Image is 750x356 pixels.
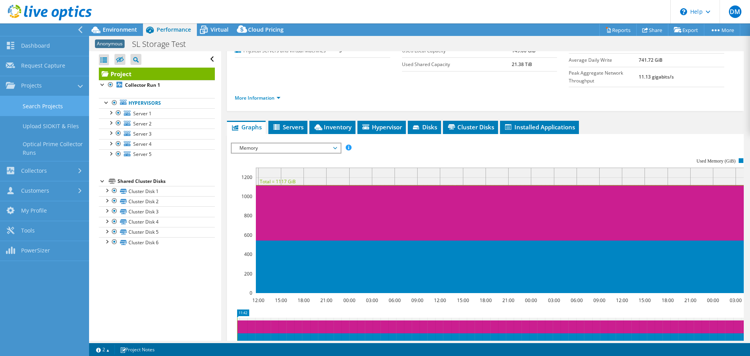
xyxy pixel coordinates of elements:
a: Cluster Disk 1 [99,186,215,196]
a: Cluster Disk 6 [99,237,215,247]
svg: \n [680,8,687,15]
span: Environment [103,26,137,33]
text: 06:00 [389,297,401,304]
text: 800 [244,212,252,219]
span: DM [729,5,741,18]
label: Average Daily Write [569,56,639,64]
text: 18:00 [298,297,310,304]
text: 15:00 [639,297,651,304]
text: 21:00 [684,297,696,304]
span: Anonymous [95,39,125,48]
text: 15:00 [275,297,287,304]
text: 06:00 [571,297,583,304]
text: 400 [244,251,252,258]
h1: SL Storage Test [129,40,198,48]
text: 12:00 [252,297,264,304]
div: Shared Cluster Disks [118,177,215,186]
label: Peak Aggregate Network Throughput [569,69,639,85]
text: 00:00 [525,297,537,304]
a: Hypervisors [99,98,215,108]
span: Server 3 [133,131,152,137]
a: Share [636,24,668,36]
text: 00:00 [343,297,355,304]
text: 21:00 [502,297,514,304]
span: Server 2 [133,120,152,127]
span: Disks [412,123,437,131]
text: 0 [250,290,252,296]
span: Servers [272,123,304,131]
span: Cloud Pricing [248,26,284,33]
span: Memory [236,143,336,153]
a: Reports [599,24,637,36]
span: Server 5 [133,151,152,157]
text: 03:00 [366,297,378,304]
text: 03:00 [548,297,560,304]
label: Used Shared Capacity [402,61,512,68]
span: Installed Applications [504,123,575,131]
span: Server 1 [133,110,152,117]
a: More Information [235,95,280,101]
span: Cluster Disks [447,123,494,131]
a: More [704,24,740,36]
a: Server 3 [99,129,215,139]
text: Total = 1117 GiB [260,178,296,185]
span: Performance [157,26,191,33]
text: 200 [244,270,252,277]
a: Server 1 [99,108,215,118]
a: Export [668,24,704,36]
text: 12:00 [616,297,628,304]
span: Graphs [231,123,262,131]
a: Cluster Disk 2 [99,196,215,206]
b: 149.00 GiB [512,47,536,54]
text: 00:00 [707,297,719,304]
a: Project Notes [114,345,160,354]
text: 09:00 [593,297,605,304]
span: Hypervisor [361,123,402,131]
a: Collector Run 1 [99,80,215,90]
a: Server 2 [99,118,215,129]
text: 12:00 [434,297,446,304]
text: 18:00 [662,297,674,304]
text: Used Memory (GiB) [696,158,736,164]
b: 11.13 gigabits/s [639,73,674,80]
text: 03:00 [730,297,742,304]
span: Inventory [313,123,352,131]
text: 18:00 [480,297,492,304]
text: 1000 [241,193,252,200]
a: Cluster Disk 5 [99,227,215,237]
b: Collector Run 1 [125,82,160,88]
text: 09:00 [411,297,423,304]
text: 600 [244,232,252,238]
b: 741.72 GiB [639,57,662,63]
text: 21:00 [320,297,332,304]
b: 5 [339,47,342,54]
text: 15:00 [457,297,469,304]
a: Cluster Disk 3 [99,206,215,216]
a: 2 [91,345,115,354]
a: Server 4 [99,139,215,149]
a: Project [99,68,215,80]
span: Virtual [211,26,229,33]
a: Cluster Disk 4 [99,217,215,227]
text: 1200 [241,174,252,181]
a: Server 5 [99,149,215,159]
span: Server 4 [133,141,152,147]
b: 21.38 TiB [512,61,532,68]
